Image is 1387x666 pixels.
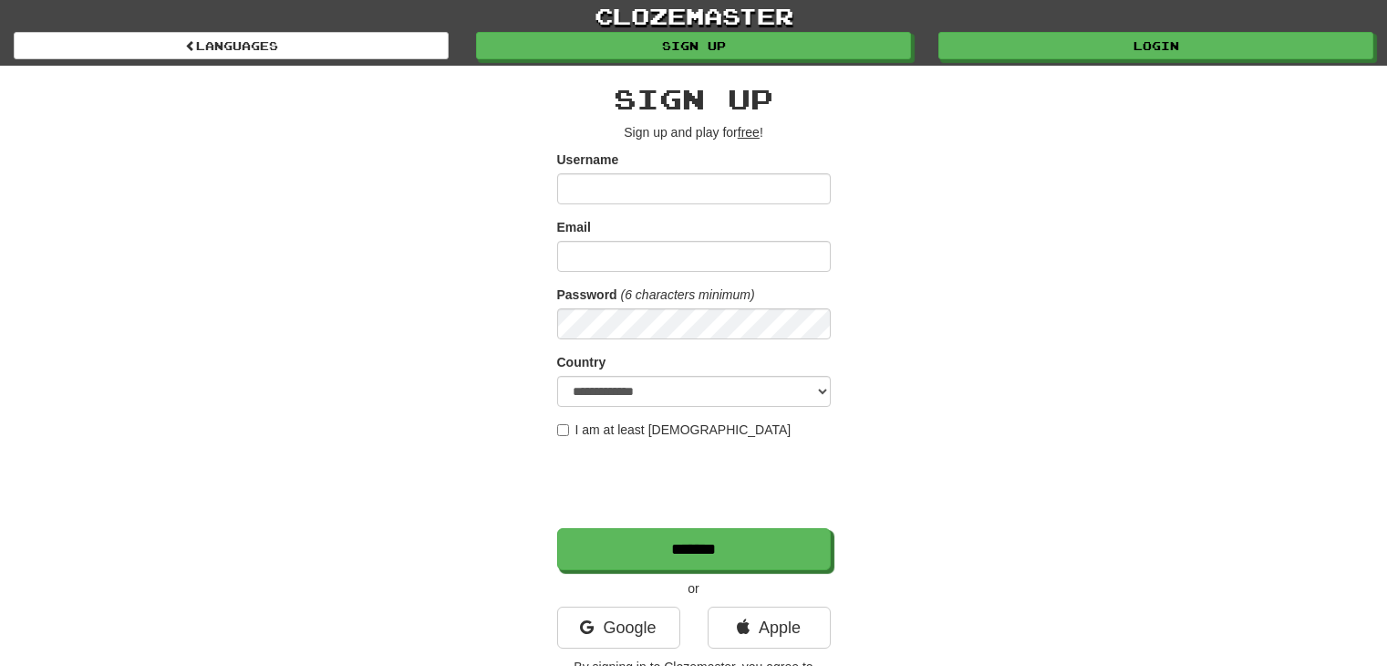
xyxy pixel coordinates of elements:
iframe: reCAPTCHA [557,448,834,519]
em: (6 characters minimum) [621,287,755,302]
label: Country [557,353,606,371]
u: free [738,125,760,140]
label: Username [557,151,619,169]
a: Google [557,607,680,649]
p: Sign up and play for ! [557,123,831,141]
input: I am at least [DEMOGRAPHIC_DATA] [557,424,569,436]
label: I am at least [DEMOGRAPHIC_DATA] [557,421,792,439]
p: or [557,579,831,598]
a: Sign up [476,32,911,59]
a: Languages [14,32,449,59]
a: Login [938,32,1373,59]
label: Password [557,286,617,304]
label: Email [557,218,591,236]
h2: Sign up [557,84,831,114]
a: Apple [708,607,831,649]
